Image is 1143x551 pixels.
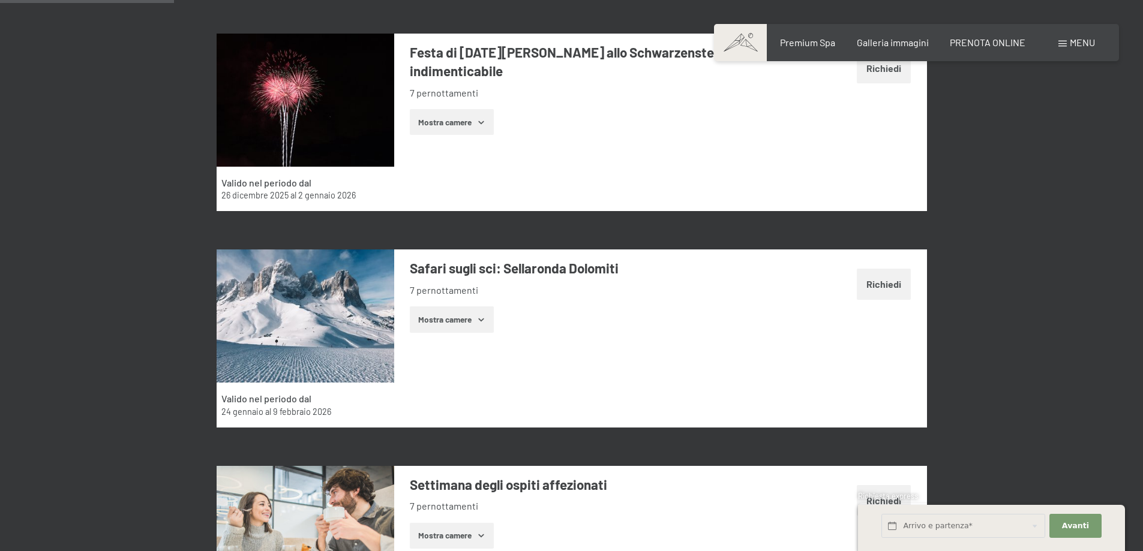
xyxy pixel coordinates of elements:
[217,249,394,383] img: mss_renderimg.php
[857,37,929,48] a: Galleria immagini
[1070,37,1095,48] span: Menu
[273,407,331,417] time: 09/02/2026
[410,86,767,100] li: 7 pernottamenti
[410,523,494,549] button: Mostra camere
[221,407,263,417] time: 24/01/2026
[410,259,767,278] h3: Safari sugli sci: Sellaronda Dolomiti
[217,34,394,167] img: mss_renderimg.php
[410,284,767,297] li: 7 pernottamenti
[857,485,911,516] button: Richiedi
[410,109,494,136] button: Mostra camere
[780,37,835,48] a: Premium Spa
[221,189,388,201] div: al
[221,190,289,200] time: 26/12/2025
[857,53,911,83] button: Richiedi
[410,306,494,333] button: Mostra camere
[221,393,311,404] strong: Valido nel periodo dal
[410,475,767,494] h3: Settimana degli ospiti affezionati
[410,43,767,81] h3: Festa di [DATE][PERSON_NAME] allo Schwarzenstein – indimenticabile
[858,491,918,501] span: Richiesta express
[410,499,767,513] li: 7 pernottamenti
[221,406,388,418] div: al
[1049,514,1101,538] button: Avanti
[221,177,311,188] strong: Valido nel periodo dal
[298,190,356,200] time: 02/01/2026
[857,269,911,299] button: Richiedi
[1062,520,1089,531] span: Avanti
[950,37,1025,48] a: PRENOTA ONLINE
